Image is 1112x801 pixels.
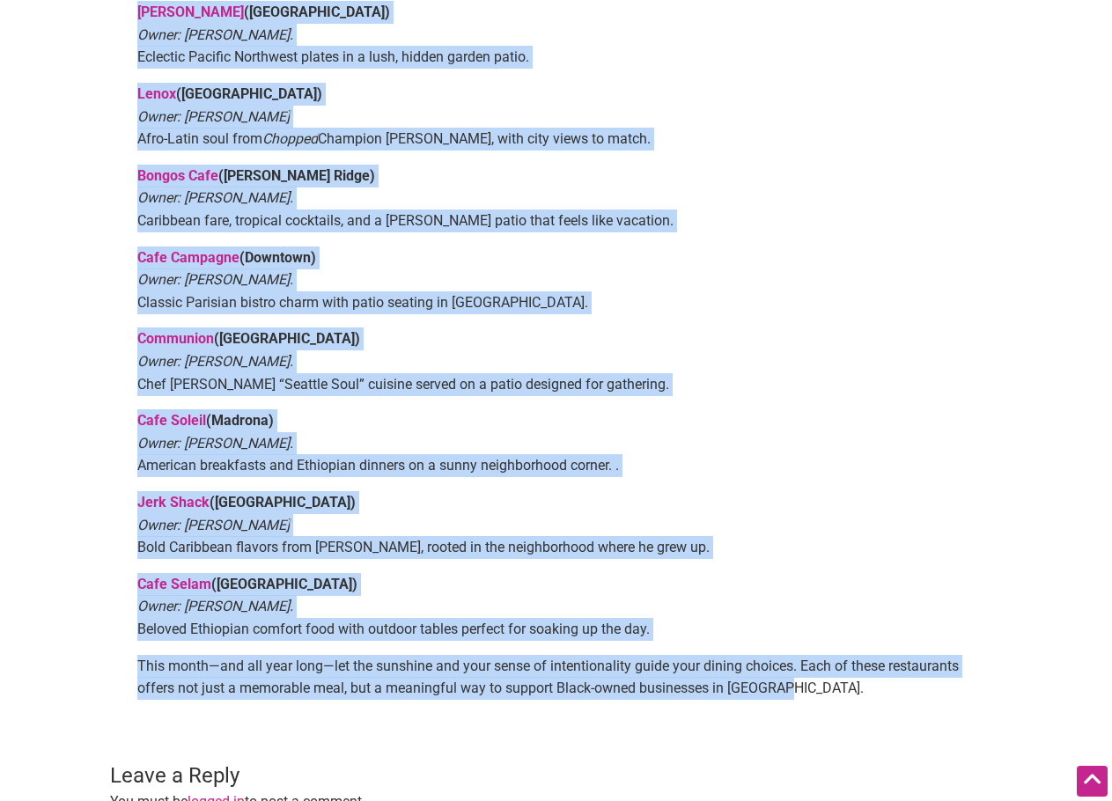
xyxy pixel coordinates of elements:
[1077,766,1108,797] div: Scroll Back to Top
[137,189,293,206] em: Owner: [PERSON_NAME].
[137,494,210,511] a: Jerk Shack
[137,327,974,395] p: Chef [PERSON_NAME] “Seattle Soul” cuisine served on a patio designed for gathering.
[137,655,974,700] p: This month—and all year long—let the sunshine and your sense of intentionality guide your dining ...
[137,271,293,288] em: Owner: [PERSON_NAME].
[137,412,274,429] strong: (Madrona)
[137,167,375,184] strong: ([PERSON_NAME] Ridge)
[137,412,206,429] a: Cafe Soleil
[137,249,239,266] a: Cafe Campagne
[137,576,211,592] a: Cafe Selam
[137,573,974,641] p: Beloved Ethiopian comfort food with outdoor tables perfect for soaking up the day.
[137,353,293,370] em: Owner: [PERSON_NAME].
[137,249,316,266] strong: (Downtown)
[262,130,318,147] em: Chopped
[137,83,974,151] p: Afro-Latin soul from Champion [PERSON_NAME], with city views to match.
[137,4,390,20] strong: ([GEOGRAPHIC_DATA])
[137,494,356,511] strong: ([GEOGRAPHIC_DATA])
[137,409,974,477] p: American breakfasts and Ethiopian dinners on a sunny neighborhood corner. .
[137,491,974,559] p: Bold Caribbean flavors from [PERSON_NAME], rooted in the neighborhood where he grew up.
[137,517,290,533] em: Owner: [PERSON_NAME]
[137,165,974,232] p: Caribbean fare, tropical cocktails, and a [PERSON_NAME] patio that feels like vacation.
[137,85,176,102] a: Lenox
[137,435,293,452] em: Owner: [PERSON_NAME].
[137,4,244,20] a: [PERSON_NAME]
[137,598,293,614] em: Owner: [PERSON_NAME].
[137,246,974,314] p: Classic Parisian bistro charm with patio seating in [GEOGRAPHIC_DATA].
[137,576,357,592] strong: ([GEOGRAPHIC_DATA])
[137,167,218,184] a: Bongos Cafe
[137,1,974,69] p: Eclectic Pacific Northwest plates in a lush, hidden garden patio.
[137,108,290,125] em: Owner: [PERSON_NAME]
[110,761,1002,791] h3: Leave a Reply
[137,330,214,347] a: Communion
[137,85,322,102] strong: ([GEOGRAPHIC_DATA])
[137,26,293,43] em: Owner: [PERSON_NAME].
[137,330,360,347] strong: ([GEOGRAPHIC_DATA])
